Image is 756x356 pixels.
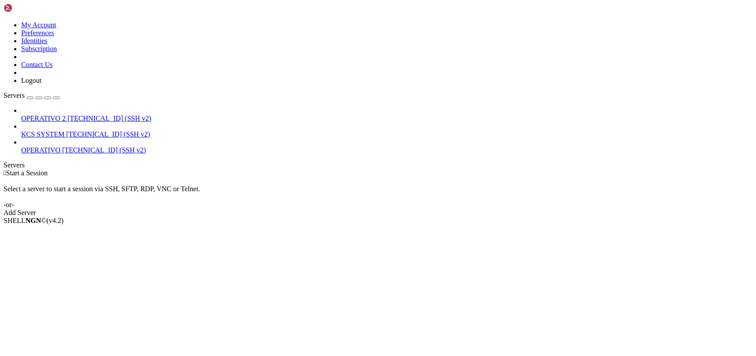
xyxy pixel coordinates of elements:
span: SHELL © [4,217,63,224]
span: [TECHNICAL_ID] (SSH v2) [62,146,146,154]
span: Start a Session [6,169,48,177]
span: Servers [4,92,25,99]
a: Logout [21,77,41,84]
span: [TECHNICAL_ID] (SSH v2) [67,115,151,122]
a: My Account [21,21,56,29]
a: OPERATIVO 2 [TECHNICAL_ID] (SSH v2) [21,115,752,122]
a: Identities [21,37,48,44]
div: Add Server [4,209,752,217]
li: KCS SYSTEM [TECHNICAL_ID] (SSH v2) [21,122,752,138]
span: OPERATIVO 2 [21,115,66,122]
a: KCS SYSTEM [TECHNICAL_ID] (SSH v2) [21,130,752,138]
div: Servers [4,161,752,169]
a: Subscription [21,45,57,52]
a: OPERATIVO [TECHNICAL_ID] (SSH v2) [21,146,752,154]
span:  [4,169,6,177]
a: Preferences [21,29,54,37]
span: KCS SYSTEM [21,130,64,138]
div: Select a server to start a session via SSH, SFTP, RDP, VNC or Telnet. -or- [4,177,752,209]
a: Contact Us [21,61,53,68]
img: Shellngn [4,4,54,12]
span: OPERATIVO [21,146,60,154]
span: 4.2.0 [47,217,64,224]
b: NGN [26,217,41,224]
span: [TECHNICAL_ID] (SSH v2) [66,130,150,138]
li: OPERATIVO [TECHNICAL_ID] (SSH v2) [21,138,752,154]
li: OPERATIVO 2 [TECHNICAL_ID] (SSH v2) [21,107,752,122]
a: Servers [4,92,60,99]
